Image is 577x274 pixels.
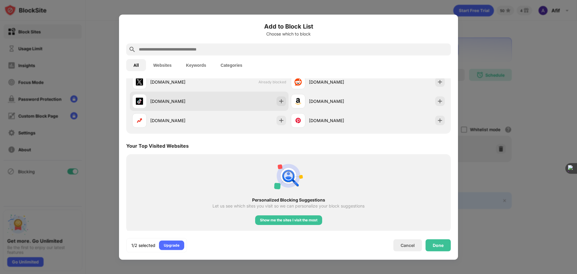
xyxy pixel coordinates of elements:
[309,98,368,104] div: [DOMAIN_NAME]
[295,97,302,105] img: favicons
[260,217,317,223] div: Show me the sites I visit the most
[136,97,143,105] img: favicons
[150,117,209,124] div: [DOMAIN_NAME]
[126,22,451,31] h6: Add to Block List
[179,59,213,71] button: Keywords
[126,143,189,149] div: Your Top Visited Websites
[274,161,303,190] img: personal-suggestions.svg
[309,117,368,124] div: [DOMAIN_NAME]
[309,79,368,85] div: [DOMAIN_NAME]
[137,197,440,202] div: Personalized Blocking Suggestions
[401,243,415,248] div: Cancel
[131,242,155,248] div: 1/2 selected
[295,117,302,124] img: favicons
[146,59,179,71] button: Websites
[136,117,143,124] img: favicons
[150,79,209,85] div: [DOMAIN_NAME]
[126,31,451,36] div: Choose which to block
[433,243,444,248] div: Done
[129,46,136,53] img: search.svg
[212,203,365,208] div: Let us see which sites you visit so we can personalize your block suggestions
[258,80,286,84] span: Already blocked
[136,78,143,85] img: favicons
[295,78,302,85] img: favicons
[164,242,179,248] div: Upgrade
[213,59,249,71] button: Categories
[150,98,209,104] div: [DOMAIN_NAME]
[126,59,146,71] button: All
